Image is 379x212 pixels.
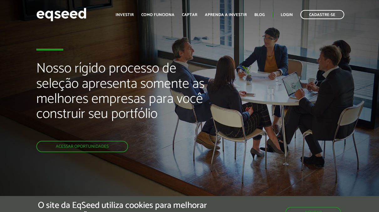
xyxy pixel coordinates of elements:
[182,13,197,17] a: Captar
[36,141,128,152] a: Acessar oportunidades
[281,13,293,17] a: Login
[300,10,344,19] a: Cadastre-se
[141,13,174,17] a: Como funciona
[254,13,265,17] a: Blog
[36,6,86,23] img: EqSeed
[205,13,247,17] a: Aprenda a investir
[36,61,216,141] h2: Nosso rígido processo de seleção apresenta somente as melhores empresas para você construir seu p...
[116,13,134,17] a: Investir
